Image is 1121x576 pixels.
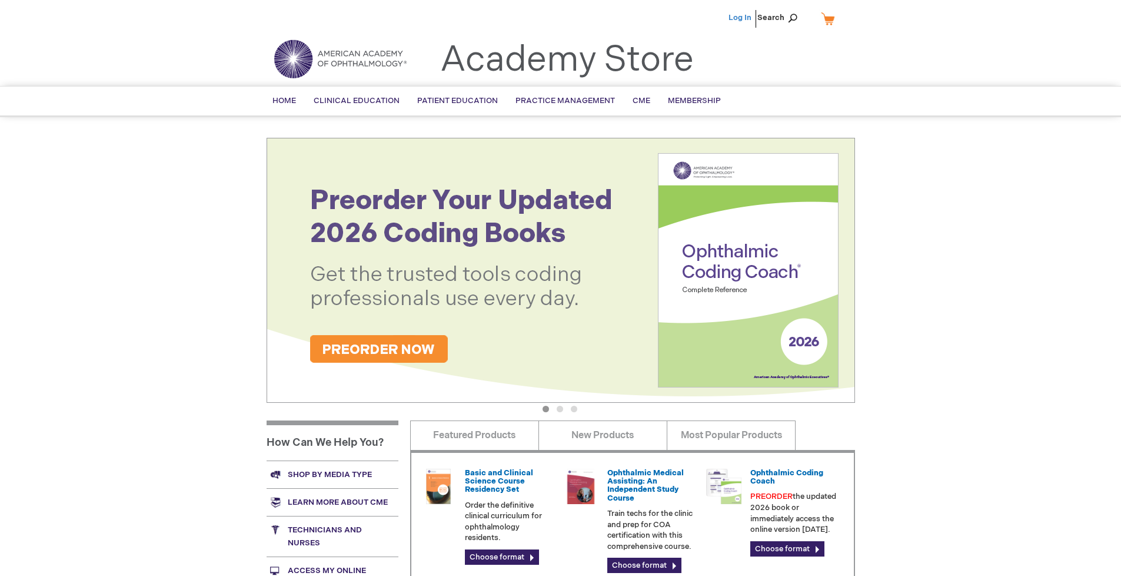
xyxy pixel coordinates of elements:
[607,558,681,573] a: Choose format
[507,87,624,115] a: Practice Management
[750,491,840,535] p: the updated 2026 book or immediately access the online version [DATE].
[563,469,598,504] img: 0219007u_51.png
[607,508,697,552] p: Train techs for the clinic and prep for COA certification with this comprehensive course.
[624,87,659,115] a: CME
[465,500,554,544] p: Order the definitive clinical curriculum for ophthalmology residents.
[305,87,408,115] a: Clinical Education
[750,468,823,486] a: Ophthalmic Coding Coach
[668,96,721,105] span: Membership
[659,87,730,115] a: Membership
[267,516,398,557] a: Technicians and nurses
[607,468,684,503] a: Ophthalmic Medical Assisting: An Independent Study Course
[571,406,577,412] button: 3 of 3
[267,421,398,461] h1: How Can We Help You?
[667,421,796,450] a: Most Popular Products
[314,96,400,105] span: Clinical Education
[267,488,398,516] a: Learn more about CME
[272,96,296,105] span: Home
[440,39,694,81] a: Academy Store
[267,461,398,488] a: Shop by media type
[408,87,507,115] a: Patient Education
[515,96,615,105] span: Practice Management
[557,406,563,412] button: 2 of 3
[410,421,539,450] a: Featured Products
[750,492,793,501] font: PREORDER
[757,6,802,29] span: Search
[465,549,539,565] a: Choose format
[706,469,741,504] img: CODNGU.png
[543,406,549,412] button: 1 of 3
[417,96,498,105] span: Patient Education
[465,468,533,495] a: Basic and Clinical Science Course Residency Set
[633,96,650,105] span: CME
[729,13,751,22] a: Log In
[538,421,667,450] a: New Products
[750,541,824,557] a: Choose format
[421,469,456,504] img: 02850963u_47.png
